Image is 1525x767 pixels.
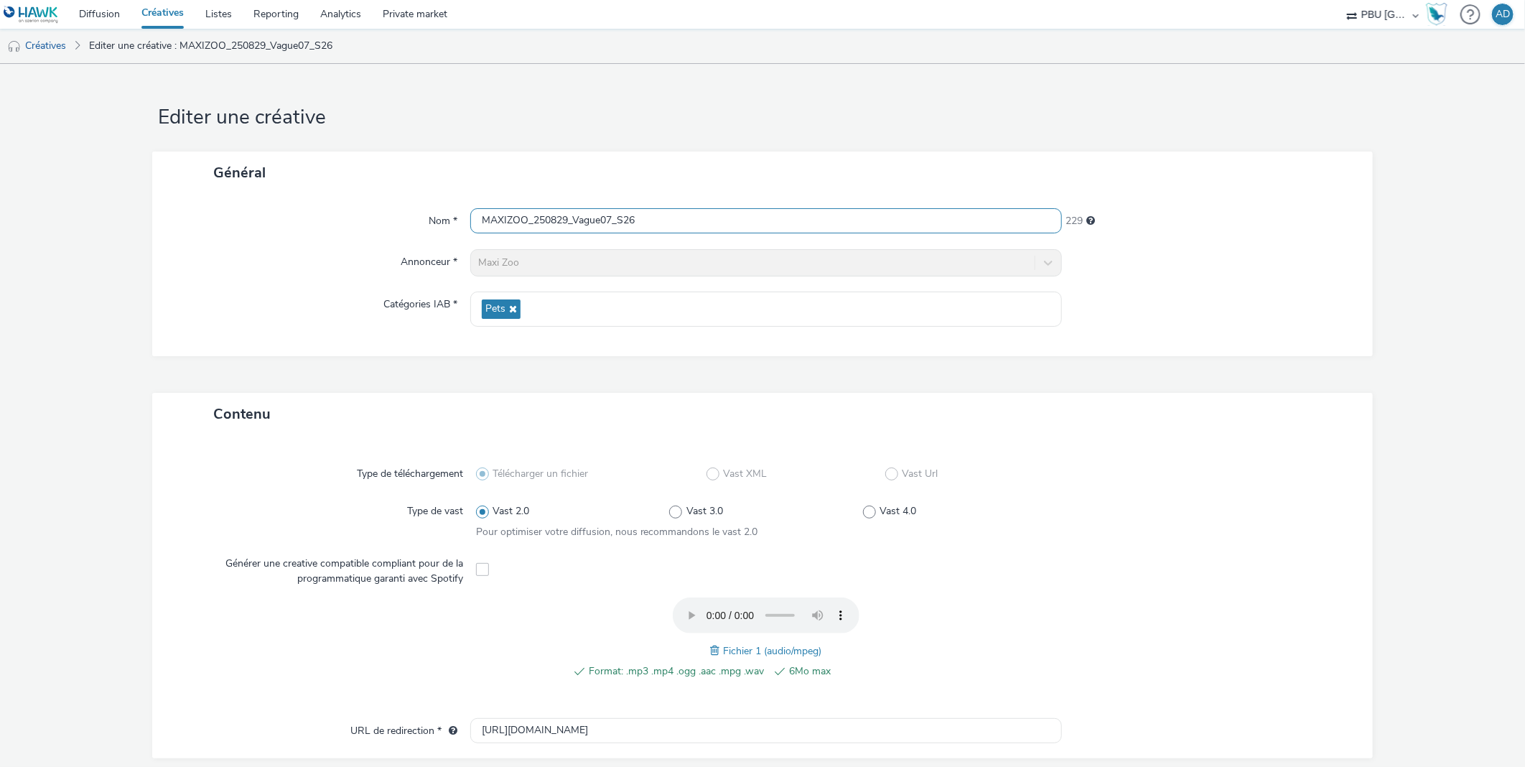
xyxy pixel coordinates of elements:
span: Vast 3.0 [686,504,723,519]
h1: Editer une créative [152,104,1372,131]
div: L'URL de redirection sera utilisée comme URL de validation avec certains SSP et ce sera l'URL de ... [442,724,457,738]
span: Vast XML [723,467,767,481]
img: undefined Logo [4,6,59,24]
span: Vast 4.0 [880,504,916,519]
img: audio [7,39,22,54]
span: Vast 2.0 [493,504,529,519]
div: AD [1496,4,1510,25]
label: Catégories IAB * [378,292,463,312]
label: Générer une creative compatible compliant pour de la programmatique garanti avec Spotify [178,551,468,586]
a: Editer une créative : MAXIZOO_250829_Vague07_S26 [82,29,340,63]
a: Hawk Academy [1426,3,1453,26]
label: URL de redirection * [345,718,463,738]
label: Type de vast [401,498,469,519]
span: Vast Url [903,467,938,481]
div: 255 caractères maximum [1086,214,1095,228]
span: Général [213,163,266,182]
input: Nom [470,208,1063,233]
input: url... [470,718,1063,743]
span: 229 [1065,214,1083,228]
span: Fichier 1 (audio/mpeg) [723,644,821,658]
span: Télécharger un fichier [493,467,588,481]
img: Hawk Academy [1426,3,1447,26]
span: 6Mo max [789,663,964,680]
label: Type de téléchargement [351,461,469,481]
label: Annonceur * [395,249,463,269]
span: Pets [485,303,505,315]
span: Contenu [213,404,271,424]
span: Pour optimiser votre diffusion, nous recommandons le vast 2.0 [476,525,758,539]
span: Format: .mp3 .mp4 .ogg .aac .mpg .wav [589,663,764,680]
label: Nom * [423,208,463,228]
